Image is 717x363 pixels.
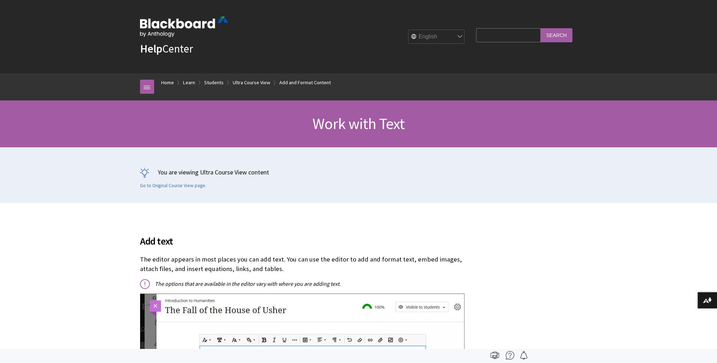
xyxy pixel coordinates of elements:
span: Work with Text [312,114,405,133]
img: More help [506,351,514,359]
p: The options that are available in the editor vary with where you are adding text. [140,280,473,288]
p: You are viewing Ultra Course View content [140,168,577,177]
img: Blackboard by Anthology [140,17,228,37]
img: Follow this page [519,351,528,359]
a: Students [204,78,224,87]
input: Search [541,28,572,42]
a: Home [161,78,174,87]
a: Learn [183,78,195,87]
select: Site Language Selector [408,30,465,44]
a: Ultra Course View [233,78,270,87]
span: Add text [140,234,473,248]
img: Print [491,351,499,359]
strong: Help [140,42,162,56]
a: Go to Original Course View page. [140,183,206,189]
a: HelpCenter [140,42,193,56]
a: Add and Format Content [279,78,331,87]
p: The editor appears in most places you can add text. You can use the editor to add and format text... [140,255,473,273]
